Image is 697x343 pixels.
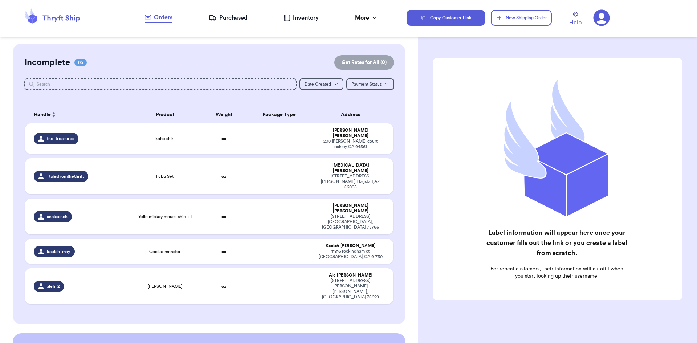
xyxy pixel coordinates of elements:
span: + 1 [188,215,192,219]
a: Orders [145,13,172,23]
span: Payment Status [351,82,382,86]
button: Payment Status [346,78,394,90]
span: tne_treasures [47,136,74,142]
div: [STREET_ADDRESS][PERSON_NAME] [PERSON_NAME] , [GEOGRAPHIC_DATA] 78629 [317,278,384,300]
div: Kaelah [PERSON_NAME] [317,243,384,249]
strong: oz [221,284,226,289]
span: kaelah_may [47,249,70,254]
th: Address [312,106,393,123]
div: Ale [PERSON_NAME] [317,273,384,278]
button: Date Created [299,78,343,90]
input: Search [24,78,297,90]
span: Date Created [305,82,331,86]
a: Purchased [209,13,248,22]
a: Help [569,12,582,27]
button: Sort ascending [51,110,57,119]
th: Weight [202,106,246,123]
div: More [355,13,378,22]
div: 11816 rockingham ct [GEOGRAPHIC_DATA] , CA 91730 [317,249,384,260]
span: _talesfromthethrift [47,173,84,179]
p: For repeat customers, their information will autofill when you start looking up their username. [486,265,628,280]
button: Get Rates for All (0) [334,55,394,70]
th: Package Type [246,106,312,123]
a: Inventory [284,13,319,22]
h2: Incomplete [24,57,70,68]
span: Handle [34,111,51,119]
span: 05 [74,59,87,66]
div: [MEDICAL_DATA] [PERSON_NAME] [317,163,384,173]
span: [PERSON_NAME] [148,283,182,289]
strong: oz [221,249,226,254]
span: Help [569,18,582,27]
span: Yello mickey mouse shirt [138,214,192,220]
span: anaksanch [47,214,68,220]
strong: oz [221,174,226,179]
th: Product [128,106,202,123]
div: 200 [PERSON_NAME] court oakley , CA 94561 [317,139,384,150]
span: kobe shirt [155,136,175,142]
strong: oz [221,215,226,219]
h2: Label information will appear here once your customer fills out the link or you create a label fr... [486,228,628,258]
span: aleh_2 [47,283,60,289]
div: [STREET_ADDRESS][PERSON_NAME] Flagstaff , AZ 86005 [317,173,384,190]
span: Fubu Set [156,173,174,179]
span: Cookie monster [149,249,180,254]
div: [PERSON_NAME] [PERSON_NAME] [317,203,384,214]
button: New Shipping Order [491,10,552,26]
button: Copy Customer Link [407,10,485,26]
div: [STREET_ADDRESS] [GEOGRAPHIC_DATA] , [GEOGRAPHIC_DATA] 75766 [317,214,384,230]
div: [PERSON_NAME] [PERSON_NAME] [317,128,384,139]
strong: oz [221,136,226,141]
